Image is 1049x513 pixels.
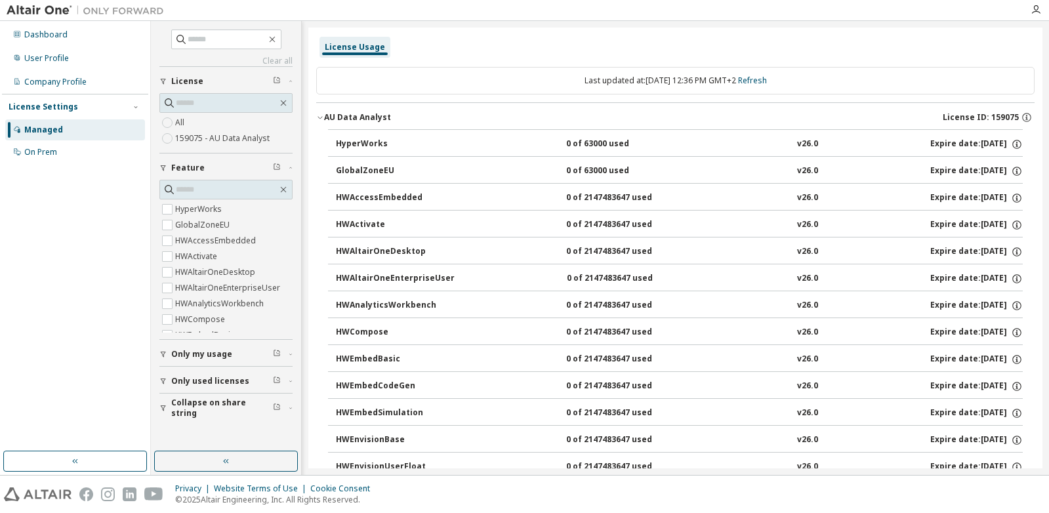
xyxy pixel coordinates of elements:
div: v26.0 [797,461,818,473]
div: v26.0 [797,192,818,204]
div: 0 of 63000 used [566,138,684,150]
button: HWAltairOneDesktop0 of 2147483647 usedv26.0Expire date:[DATE] [336,237,1023,266]
div: Dashboard [24,30,68,40]
div: Privacy [175,483,214,494]
label: HWAccessEmbedded [175,233,258,249]
div: v26.0 [797,165,818,177]
label: HyperWorks [175,201,224,217]
div: 0 of 2147483647 used [566,327,684,339]
div: 0 of 2147483647 used [566,300,684,312]
label: HWEmbedBasic [175,327,237,343]
button: AU Data AnalystLicense ID: 159075 [316,103,1035,132]
div: Expire date: [DATE] [930,354,1023,365]
div: 0 of 2147483647 used [567,273,685,285]
div: On Prem [24,147,57,157]
button: HWAnalyticsWorkbench0 of 2147483647 usedv26.0Expire date:[DATE] [336,291,1023,320]
div: v26.0 [797,219,818,231]
div: v26.0 [797,407,818,419]
a: Refresh [738,75,767,86]
div: 0 of 2147483647 used [566,434,684,446]
div: Expire date: [DATE] [930,434,1023,446]
div: Expire date: [DATE] [930,192,1023,204]
label: GlobalZoneEU [175,217,232,233]
div: HWEmbedSimulation [336,407,454,419]
button: HWEmbedSimulation0 of 2147483647 usedv26.0Expire date:[DATE] [336,399,1023,428]
div: Expire date: [DATE] [930,380,1023,392]
div: Expire date: [DATE] [930,165,1023,177]
button: Feature [159,154,293,182]
span: Clear filter [273,163,281,173]
span: Clear filter [273,76,281,87]
div: License Usage [325,42,385,52]
button: HyperWorks0 of 63000 usedv26.0Expire date:[DATE] [336,130,1023,159]
div: 0 of 2147483647 used [566,246,684,258]
button: HWEmbedBasic0 of 2147483647 usedv26.0Expire date:[DATE] [336,345,1023,374]
div: v26.0 [797,300,818,312]
label: HWAnalyticsWorkbench [175,296,266,312]
div: 0 of 2147483647 used [566,192,684,204]
div: Last updated at: [DATE] 12:36 PM GMT+2 [316,67,1035,94]
span: Clear filter [273,376,281,386]
div: 0 of 2147483647 used [566,354,684,365]
div: Cookie Consent [310,483,378,494]
div: v26.0 [797,380,818,392]
button: HWEnvisionBase0 of 2147483647 usedv26.0Expire date:[DATE] [336,426,1023,455]
label: All [175,115,187,131]
a: Clear all [159,56,293,66]
div: Expire date: [DATE] [930,327,1023,339]
span: Clear filter [273,349,281,359]
button: HWCompose0 of 2147483647 usedv26.0Expire date:[DATE] [336,318,1023,347]
div: Website Terms of Use [214,483,310,494]
button: HWActivate0 of 2147483647 usedv26.0Expire date:[DATE] [336,211,1023,239]
div: HWEnvisionUserFloat [336,461,454,473]
div: HWAltairOneDesktop [336,246,454,258]
div: AU Data Analyst [324,112,391,123]
button: License [159,67,293,96]
p: © 2025 Altair Engineering, Inc. All Rights Reserved. [175,494,378,505]
img: linkedin.svg [123,487,136,501]
div: v26.0 [797,327,818,339]
span: Only used licenses [171,376,249,386]
button: GlobalZoneEU0 of 63000 usedv26.0Expire date:[DATE] [336,157,1023,186]
div: 0 of 2147483647 used [566,380,684,392]
div: v26.0 [797,138,818,150]
span: Clear filter [273,403,281,413]
label: HWCompose [175,312,228,327]
img: altair_logo.svg [4,487,72,501]
div: GlobalZoneEU [336,165,454,177]
div: Expire date: [DATE] [930,219,1023,231]
div: Expire date: [DATE] [930,407,1023,419]
label: 159075 - AU Data Analyst [175,131,272,146]
button: HWEmbedCodeGen0 of 2147483647 usedv26.0Expire date:[DATE] [336,372,1023,401]
button: HWAltairOneEnterpriseUser0 of 2147483647 usedv26.0Expire date:[DATE] [336,264,1023,293]
div: 0 of 63000 used [566,165,684,177]
div: Company Profile [24,77,87,87]
div: User Profile [24,53,69,64]
div: HWAltairOneEnterpriseUser [336,273,455,285]
span: Only my usage [171,349,232,359]
div: HyperWorks [336,138,454,150]
div: License Settings [9,102,78,112]
label: HWAltairOneDesktop [175,264,258,280]
button: HWAccessEmbedded0 of 2147483647 usedv26.0Expire date:[DATE] [336,184,1023,213]
div: HWActivate [336,219,454,231]
div: HWEnvisionBase [336,434,454,446]
button: Only my usage [159,340,293,369]
div: 0 of 2147483647 used [566,461,684,473]
div: v26.0 [797,273,818,285]
div: HWAnalyticsWorkbench [336,300,454,312]
div: Managed [24,125,63,135]
div: Expire date: [DATE] [930,461,1023,473]
div: HWCompose [336,327,454,339]
span: License [171,76,203,87]
img: facebook.svg [79,487,93,501]
img: Altair One [7,4,171,17]
span: Feature [171,163,205,173]
label: HWActivate [175,249,220,264]
div: HWAccessEmbedded [336,192,454,204]
div: v26.0 [797,434,818,446]
span: License ID: 159075 [943,112,1019,123]
img: instagram.svg [101,487,115,501]
div: 0 of 2147483647 used [566,219,684,231]
div: v26.0 [797,246,818,258]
